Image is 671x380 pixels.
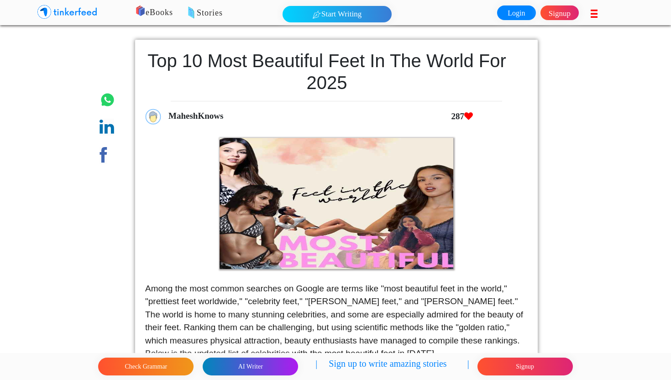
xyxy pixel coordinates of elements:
[100,92,115,108] img: whatsapp.png
[123,6,419,19] p: eBooks
[98,358,194,375] button: Check Grammar
[315,357,469,376] p: | Sign up to write amazing stories |
[497,5,536,20] a: Login
[540,5,579,20] a: Signup
[203,358,298,375] button: AI Writer
[159,7,455,20] p: Stories
[283,6,392,22] button: Start Writing
[164,106,547,127] div: MaheshKnows
[145,50,508,94] h1: Top 10 Most Beautiful Feet in the World for 2025
[220,138,453,269] img: 3040.png
[145,282,528,360] p: Among the most common searches on Google are terms like "most beautiful feet in the world," "pret...
[477,358,573,375] button: Signup
[145,109,161,125] img: profile_icon.png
